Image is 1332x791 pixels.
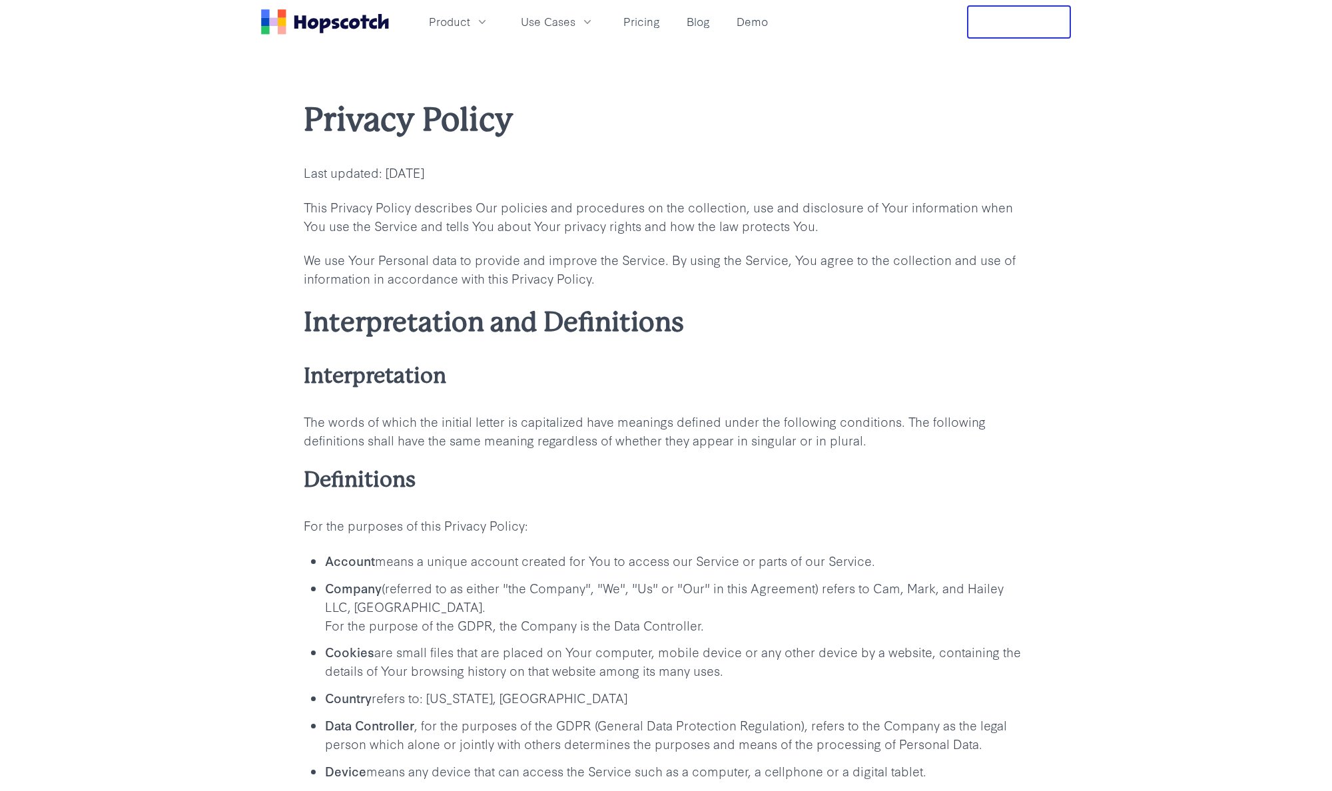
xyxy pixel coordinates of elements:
[325,643,374,660] b: Cookies
[325,688,372,706] b: Country
[325,579,382,597] b: Company
[513,11,602,33] button: Use Cases
[681,11,715,33] a: Blog
[325,716,1028,753] p: , for the purposes of the GDPR (General Data Protection Regulation), refers to the Company as the...
[325,551,375,569] b: Account
[304,516,1028,535] p: For the purposes of this Privacy Policy:
[325,762,1028,780] p: means any device that can access the Service such as a computer, a cellphone or a digital tablet.
[304,304,1028,340] h2: Interpretation and Definitions
[325,688,1028,707] p: refers to: [US_STATE], [GEOGRAPHIC_DATA]
[618,11,665,33] a: Pricing
[429,13,470,30] span: Product
[325,551,1028,570] p: means a unique account created for You to access our Service or parts of our Service.
[304,198,1028,235] p: This Privacy Policy describes Our policies and procedures on the collection, use and disclosure o...
[304,362,1028,391] h3: Interpretation
[304,465,1028,495] h3: Definitions
[304,250,1028,288] p: We use Your Personal data to provide and improve the Service. By using the Service, You agree to ...
[967,5,1071,39] button: Free Trial
[421,11,497,33] button: Product
[325,615,1028,634] p: For the purpose of the GDPR, the Company is the Data Controller.
[325,643,1028,680] p: are small files that are placed on Your computer, mobile device or any other device by a website,...
[521,13,575,30] span: Use Cases
[304,412,1028,449] p: The words of which the initial letter is capitalized have meanings defined under the following co...
[325,579,1028,616] p: (referred to as either "the Company", "We", "Us" or "Our" in this Agreement) refers to Cam, Mark,...
[731,11,773,33] a: Demo
[325,716,414,734] b: Data Controller
[304,98,1028,142] h1: Privacy Policy
[325,762,366,780] b: Device
[261,9,389,35] a: Home
[304,163,1028,182] p: Last updated: [DATE]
